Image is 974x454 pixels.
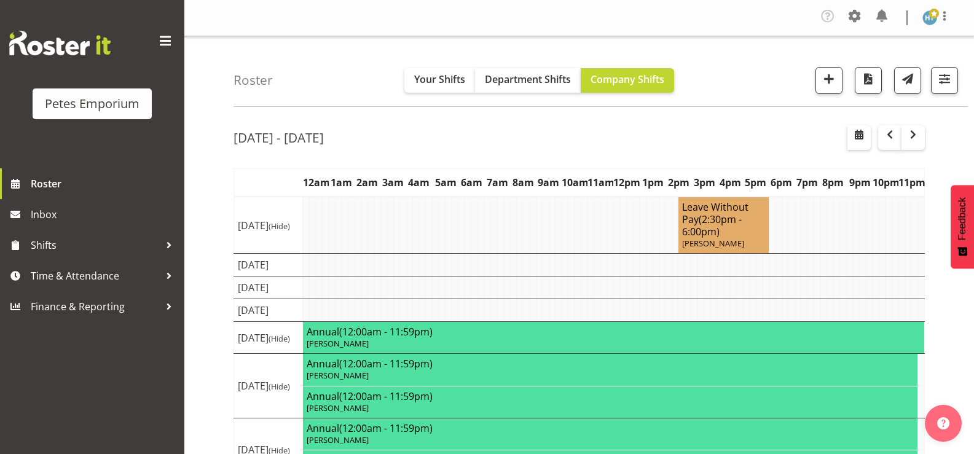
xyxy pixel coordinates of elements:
[234,299,303,322] td: [DATE]
[307,422,913,434] h4: Annual
[355,169,380,197] th: 2am
[414,72,465,86] span: Your Shifts
[269,333,290,344] span: (Hide)
[510,169,536,197] th: 8am
[666,169,691,197] th: 2pm
[951,185,974,268] button: Feedback - Show survey
[433,169,458,197] th: 5am
[269,221,290,232] span: (Hide)
[458,169,484,197] th: 6am
[31,174,178,193] span: Roster
[795,169,820,197] th: 7pm
[743,169,769,197] th: 5pm
[31,205,178,224] span: Inbox
[536,169,562,197] th: 9am
[847,125,871,150] button: Select a specific date within the roster.
[45,95,139,113] div: Petes Emporium
[581,68,674,93] button: Company Shifts
[937,417,949,429] img: help-xxl-2.png
[307,338,369,349] span: [PERSON_NAME]
[269,381,290,392] span: (Hide)
[404,68,475,93] button: Your Shifts
[234,322,303,354] td: [DATE]
[307,390,913,402] h4: Annual
[587,169,613,197] th: 11am
[307,358,913,370] h4: Annual
[475,68,581,93] button: Department Shifts
[380,169,406,197] th: 3am
[307,402,369,413] span: [PERSON_NAME]
[613,169,639,197] th: 12pm
[307,326,921,338] h4: Annual
[820,169,846,197] th: 8pm
[769,169,795,197] th: 6pm
[562,169,587,197] th: 10am
[339,421,433,435] span: (12:00am - 11:59pm)
[307,370,369,381] span: [PERSON_NAME]
[898,169,925,197] th: 11pm
[234,73,273,87] h4: Roster
[717,169,743,197] th: 4pm
[855,67,882,94] button: Download a PDF of the roster according to the set date range.
[640,169,666,197] th: 1pm
[406,169,432,197] th: 4am
[339,325,433,339] span: (12:00am - 11:59pm)
[9,31,111,55] img: Rosterit website logo
[894,67,921,94] button: Send a list of all shifts for the selected filtered period to all rostered employees.
[31,267,160,285] span: Time & Attendance
[339,357,433,370] span: (12:00am - 11:59pm)
[682,238,744,249] span: [PERSON_NAME]
[931,67,958,94] button: Filter Shifts
[31,236,160,254] span: Shifts
[815,67,842,94] button: Add a new shift
[31,297,160,316] span: Finance & Reporting
[234,354,303,418] td: [DATE]
[234,197,303,254] td: [DATE]
[234,276,303,299] td: [DATE]
[682,201,764,238] h4: Leave Without Pay
[234,254,303,276] td: [DATE]
[873,169,898,197] th: 10pm
[485,72,571,86] span: Department Shifts
[484,169,510,197] th: 7am
[307,434,369,445] span: [PERSON_NAME]
[234,130,324,146] h2: [DATE] - [DATE]
[922,10,937,25] img: helena-tomlin701.jpg
[682,213,742,238] span: (2:30pm - 6:00pm)
[591,72,664,86] span: Company Shifts
[303,169,329,197] th: 12am
[339,389,433,403] span: (12:00am - 11:59pm)
[957,197,968,240] span: Feedback
[847,169,873,197] th: 9pm
[691,169,717,197] th: 3pm
[329,169,355,197] th: 1am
